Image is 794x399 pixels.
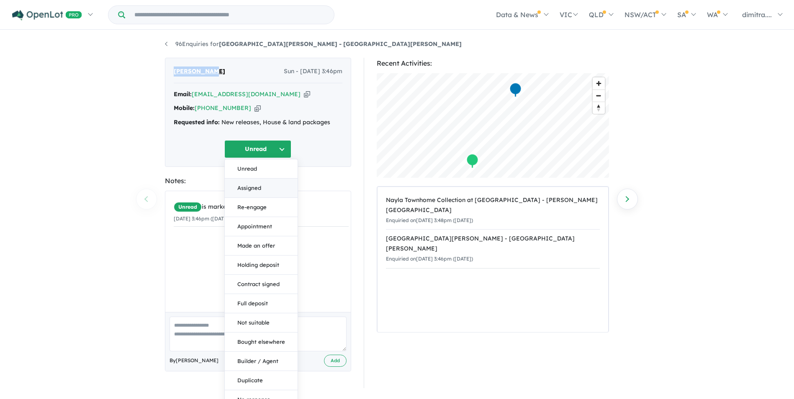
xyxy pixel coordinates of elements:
button: Contract signed [225,275,298,294]
div: Nayla Townhome Collection at [GEOGRAPHIC_DATA] - [PERSON_NAME][GEOGRAPHIC_DATA] [386,195,600,215]
span: By [PERSON_NAME] [170,356,218,365]
button: Full deposit [225,294,298,313]
a: [GEOGRAPHIC_DATA][PERSON_NAME] - [GEOGRAPHIC_DATA][PERSON_NAME]Enquiried on[DATE] 3:46pm ([DATE]) [386,229,600,268]
div: New releases, House & land packages [174,118,342,128]
nav: breadcrumb [165,39,630,49]
button: Assigned [225,179,298,198]
button: Holding deposit [225,256,298,275]
button: Appointment [225,217,298,236]
button: Zoom out [593,90,605,102]
img: Openlot PRO Logo White [12,10,82,20]
button: Re-engage [225,198,298,217]
a: [PHONE_NUMBER] [195,104,251,112]
span: [PERSON_NAME] [174,66,225,77]
strong: Requested info: [174,118,220,126]
div: [GEOGRAPHIC_DATA][PERSON_NAME] - [GEOGRAPHIC_DATA][PERSON_NAME] [386,234,600,254]
strong: Mobile: [174,104,195,112]
button: Zoom in [593,77,605,90]
button: Duplicate [225,371,298,390]
span: Unread [174,202,202,212]
small: Enquiried on [DATE] 3:48pm ([DATE]) [386,217,473,223]
canvas: Map [377,73,609,178]
button: Copy [304,90,310,99]
small: [DATE] 3:46pm ([DATE]) [174,215,231,222]
div: Map marker [466,153,478,169]
a: [EMAIL_ADDRESS][DOMAIN_NAME] [192,90,301,98]
button: Not suitable [225,313,298,332]
div: Map marker [509,82,522,98]
div: Recent Activities: [377,58,609,69]
button: Reset bearing to north [593,102,605,114]
strong: [GEOGRAPHIC_DATA][PERSON_NAME] - [GEOGRAPHIC_DATA][PERSON_NAME] [219,40,462,48]
div: is marked. [174,202,349,212]
button: Made an offer [225,236,298,256]
strong: Email: [174,90,192,98]
button: Copy [254,104,261,113]
span: Sun - [DATE] 3:46pm [284,66,342,77]
small: Enquiried on [DATE] 3:46pm ([DATE]) [386,256,473,262]
button: Builder / Agent [225,352,298,371]
a: 96Enquiries for[GEOGRAPHIC_DATA][PERSON_NAME] - [GEOGRAPHIC_DATA][PERSON_NAME] [165,40,462,48]
span: dimitra.... [742,10,772,19]
button: Unread [225,159,298,179]
a: Nayla Townhome Collection at [GEOGRAPHIC_DATA] - [PERSON_NAME][GEOGRAPHIC_DATA]Enquiried on[DATE]... [386,191,600,230]
button: Unread [224,140,291,158]
div: Notes: [165,175,351,187]
button: Add [324,355,347,367]
input: Try estate name, suburb, builder or developer [127,6,332,24]
button: Bought elsewhere [225,332,298,352]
